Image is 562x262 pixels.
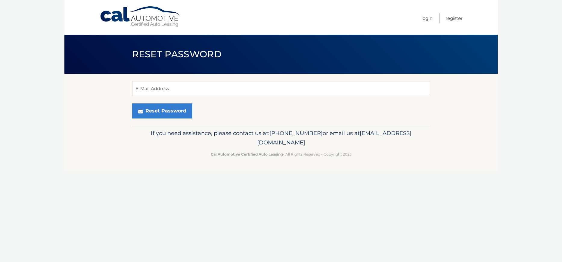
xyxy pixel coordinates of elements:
[446,13,463,23] a: Register
[136,128,426,148] p: If you need assistance, please contact us at: or email us at
[132,103,192,118] button: Reset Password
[421,13,433,23] a: Login
[136,151,426,157] p: - All Rights Reserved - Copyright 2025
[269,130,323,137] span: [PHONE_NUMBER]
[100,6,181,27] a: Cal Automotive
[132,81,430,96] input: E-Mail Address
[132,49,222,60] span: Reset Password
[211,152,283,156] strong: Cal Automotive Certified Auto Leasing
